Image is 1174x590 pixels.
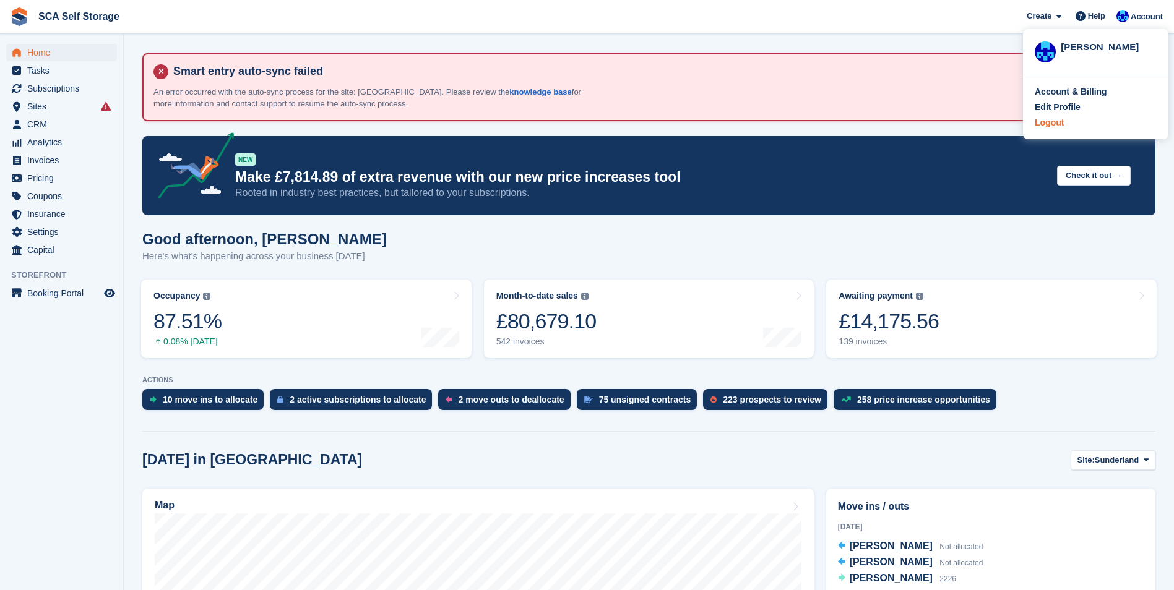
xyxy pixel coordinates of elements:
[1061,40,1157,51] div: [PERSON_NAME]
[102,286,117,301] a: Preview store
[27,134,101,151] span: Analytics
[153,291,200,301] div: Occupancy
[27,241,101,259] span: Capital
[438,389,576,416] a: 2 move outs to deallocate
[826,280,1157,358] a: Awaiting payment £14,175.56 139 invoices
[484,280,814,358] a: Month-to-date sales £80,679.10 542 invoices
[142,231,387,247] h1: Good afternoon, [PERSON_NAME]
[850,541,933,551] span: [PERSON_NAME]
[446,396,452,403] img: move_outs_to_deallocate_icon-f764333ba52eb49d3ac5e1228854f67142a1ed5810a6f6cc68b1a99e826820c5.svg
[839,309,939,334] div: £14,175.56
[838,499,1144,514] h2: Move ins / outs
[27,44,101,61] span: Home
[841,396,851,402] img: price_increase_opportunities-93ffe204e8149a01c8c9dc8f82e8f89637d9d84a8eef4429ea346261dce0b2c0.svg
[153,336,222,347] div: 0.08% [DATE]
[235,168,1047,186] p: Make £7,814.89 of extra revenue with our new price increases tool
[496,336,597,347] div: 542 invoices
[6,80,117,97] a: menu
[6,134,117,151] a: menu
[6,116,117,133] a: menu
[153,309,222,334] div: 87.51%
[703,389,834,416] a: 223 prospects to review
[6,241,117,259] a: menu
[235,186,1047,200] p: Rooted in industry best practices, but tailored to your subscriptions.
[11,269,123,281] span: Storefront
[142,249,387,263] p: Here's what's happening across your business [DATE]
[6,152,117,169] a: menu
[27,98,101,115] span: Sites
[509,87,571,96] a: knowledge base
[838,555,983,571] a: [PERSON_NAME] Not allocated
[1035,101,1157,114] a: Edit Profile
[27,187,101,205] span: Coupons
[27,284,101,302] span: Booking Portal
[839,291,913,301] div: Awaiting payment
[150,396,157,403] img: move_ins_to_allocate_icon-fdf77a2bb77ea45bf5b3d319d69a93e2d87916cf1d5bf7949dd705db3b84f3ca.svg
[290,395,426,404] div: 2 active subscriptions to allocate
[458,395,564,404] div: 2 move outs to deallocate
[27,152,101,169] span: Invoices
[581,293,589,300] img: icon-info-grey-7440780725fd019a000dd9b08b2336e03edf1995a4989e88bcd33f0948082b44.svg
[838,571,956,587] a: [PERSON_NAME] 2226
[27,62,101,79] span: Tasks
[10,7,28,26] img: stora-icon-8386f47178a22dfd0bd8f6a31ec36ba5ce8667c1dd55bd0f319d3a0aa187defe.svg
[163,395,257,404] div: 10 move ins to allocate
[939,558,983,567] span: Not allocated
[6,223,117,241] a: menu
[1095,454,1139,466] span: Sunderland
[141,280,472,358] a: Occupancy 87.51% 0.08% [DATE]
[203,293,210,300] img: icon-info-grey-7440780725fd019a000dd9b08b2336e03edf1995a4989e88bcd33f0948082b44.svg
[6,187,117,205] a: menu
[142,451,362,468] h2: [DATE] in [GEOGRAPHIC_DATA]
[155,500,175,511] h2: Map
[6,169,117,187] a: menu
[148,132,235,203] img: price-adjustments-announcement-icon-8257ccfd72463d97f412b2fc003d46551f7dbcb40ab6d574587a9cd5c0d94...
[939,575,956,583] span: 2226
[916,293,923,300] img: icon-info-grey-7440780725fd019a000dd9b08b2336e03edf1995a4989e88bcd33f0948082b44.svg
[577,389,704,416] a: 75 unsigned contracts
[723,395,821,404] div: 223 prospects to review
[277,395,283,403] img: active_subscription_to_allocate_icon-d502201f5373d7db506a760aba3b589e785aa758c864c3986d89f69b8ff3...
[584,396,593,403] img: contract_signature_icon-13c848040528278c33f63329250d36e43548de30e8caae1d1a13099fd9432cc5.svg
[270,389,438,416] a: 2 active subscriptions to allocate
[838,539,983,555] a: [PERSON_NAME] Not allocated
[834,389,1003,416] a: 258 price increase opportunities
[710,396,717,403] img: prospect-51fa495bee0391a8d652442698ab0144808aea92771e9ea1ae160a38d050c398.svg
[1035,101,1081,114] div: Edit Profile
[168,64,1144,79] h4: Smart entry auto-sync failed
[1057,166,1131,186] button: Check it out →
[1035,85,1157,98] a: Account & Billing
[1116,10,1129,22] img: Kelly Neesham
[33,6,124,27] a: SCA Self Storage
[850,573,933,583] span: [PERSON_NAME]
[27,80,101,97] span: Subscriptions
[838,521,1144,532] div: [DATE]
[27,223,101,241] span: Settings
[6,205,117,223] a: menu
[496,291,578,301] div: Month-to-date sales
[1035,116,1064,129] div: Logout
[27,169,101,187] span: Pricing
[1088,10,1105,22] span: Help
[1035,116,1157,129] a: Logout
[27,205,101,223] span: Insurance
[1131,11,1163,23] span: Account
[27,116,101,133] span: CRM
[6,98,117,115] a: menu
[101,101,111,111] i: Smart entry sync failures have occurred
[1077,454,1095,466] span: Site:
[142,389,270,416] a: 10 move ins to allocate
[1071,450,1155,471] button: Site: Sunderland
[6,62,117,79] a: menu
[153,86,587,110] p: An error occurred with the auto-sync process for the site: [GEOGRAPHIC_DATA]. Please review the f...
[6,44,117,61] a: menu
[599,395,691,404] div: 75 unsigned contracts
[1035,41,1056,62] img: Kelly Neesham
[857,395,990,404] div: 258 price increase opportunities
[235,153,256,166] div: NEW
[839,336,939,347] div: 139 invoices
[1027,10,1051,22] span: Create
[496,309,597,334] div: £80,679.10
[850,557,933,567] span: [PERSON_NAME]
[142,376,1155,384] p: ACTIONS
